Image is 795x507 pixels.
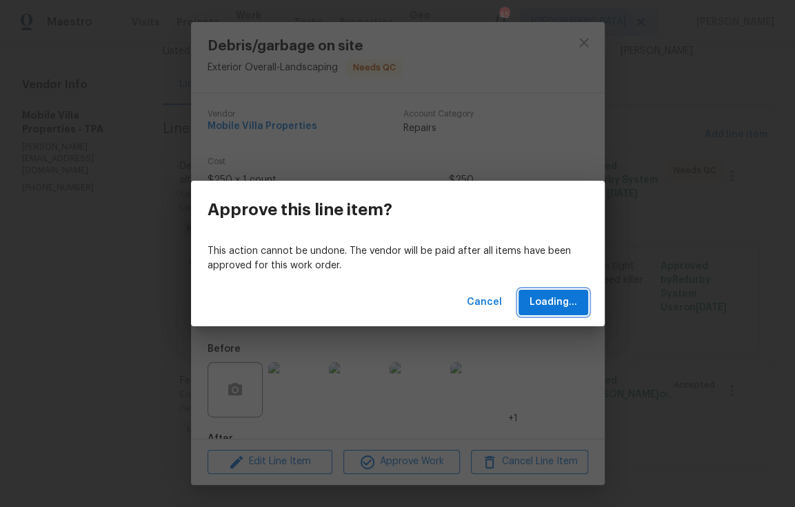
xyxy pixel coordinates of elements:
p: This action cannot be undone. The vendor will be paid after all items have been approved for this... [208,244,588,273]
button: Loading... [519,290,588,315]
span: Loading... [530,294,577,311]
span: Cancel [467,294,502,311]
button: Cancel [461,290,507,315]
h3: Approve this line item? [208,200,392,219]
